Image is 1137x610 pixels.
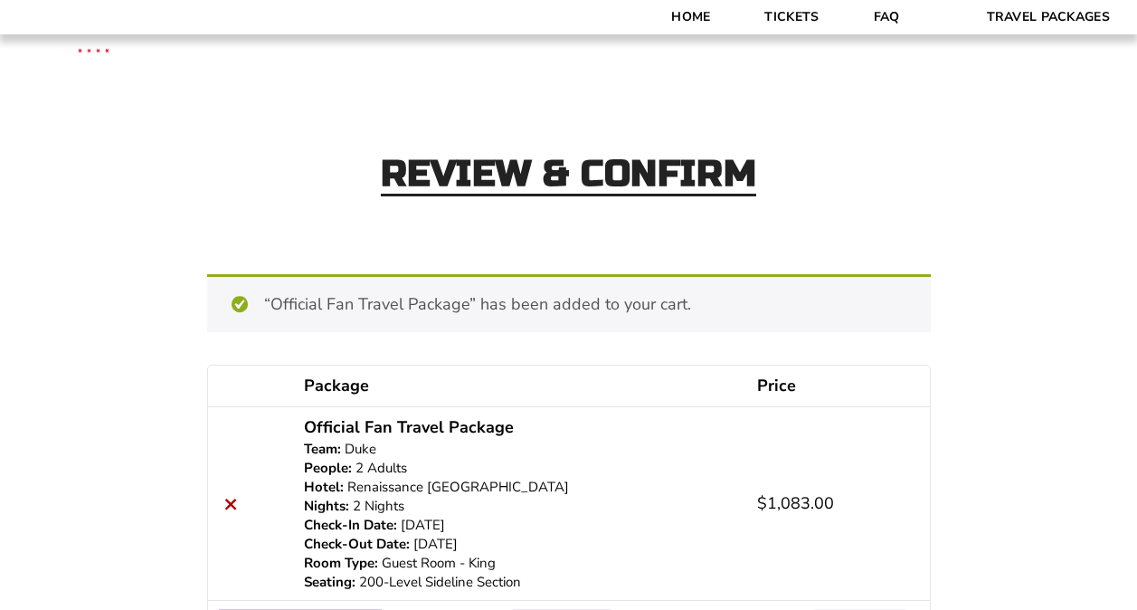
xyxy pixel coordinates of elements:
dt: Nights: [304,497,349,516]
dt: Check-In Date: [304,516,397,535]
dt: Check-Out Date: [304,535,410,554]
th: Price [746,366,930,406]
a: Remove this item [219,491,243,516]
p: 2 Nights [304,497,734,516]
img: CBS Sports Thanksgiving Classic [54,9,133,88]
a: Official Fan Travel Package [304,415,514,440]
p: Duke [304,440,734,459]
div: “Official Fan Travel Package” has been added to your cart. [207,274,931,332]
h2: Review & Confirm [381,156,757,196]
p: [DATE] [304,535,734,554]
th: Package [293,366,745,406]
dt: People: [304,459,352,478]
dt: Room Type: [304,554,378,573]
p: 200-Level Sideline Section [304,573,734,592]
dt: Seating: [304,573,355,592]
p: [DATE] [304,516,734,535]
p: 2 Adults [304,459,734,478]
dt: Hotel: [304,478,344,497]
bdi: 1,083.00 [757,492,834,514]
p: Guest Room - King [304,554,734,573]
span: $ [757,492,767,514]
p: Renaissance [GEOGRAPHIC_DATA] [304,478,734,497]
dt: Team: [304,440,341,459]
